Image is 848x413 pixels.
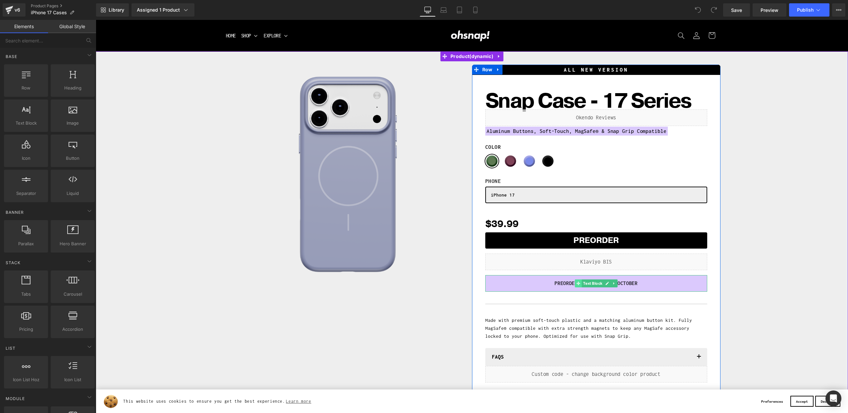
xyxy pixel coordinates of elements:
span: Separator [6,190,46,197]
span: Banner [5,209,25,215]
a: Learn more [189,377,217,385]
summary: Search [578,8,593,23]
button: Redo [707,3,720,17]
p: PREORDER: SHIPS EARLY OCTOBER [395,259,607,268]
a: Expand / Collapse [399,31,408,41]
span: iPhone 17 Cases [31,10,67,15]
span: Icon List Hoz [6,376,46,383]
span: Tabs [6,291,46,298]
span: Library [109,7,124,13]
span: Text Block [486,260,508,267]
button: Preferences [660,376,693,387]
span: Save [731,7,742,14]
span: Heading [53,85,93,91]
button: Accept [695,376,717,387]
a: Home [130,11,140,21]
span: $39.99 [390,196,423,212]
h1: ALL NEW VERSION [376,46,625,53]
a: Product Pages [31,3,96,9]
a: New Library [96,3,129,17]
span: Image [53,120,93,127]
div: v6 [13,6,22,14]
span: Icon List [53,376,93,383]
span: Snap Case - 17 Series [390,75,595,88]
a: Global Style [48,20,96,33]
span: Product [353,31,399,41]
span: Accordion [53,326,93,333]
a: Shop [145,11,163,21]
span: Stack [5,260,21,266]
label: Color [390,124,611,135]
span: Carousel [53,291,93,298]
img: Ohsnap [353,9,397,22]
div: Open Intercom Messenger [825,390,841,406]
button: Decline [719,376,744,387]
a: Explore [168,11,193,21]
label: Phone [390,158,611,166]
a: Tablet [451,3,467,17]
span: Button [53,155,93,162]
a: v6 [3,3,26,17]
a: Desktop [420,3,436,17]
h1: FAQs [396,333,597,341]
span: Icon [6,155,46,162]
button: PREORDER [390,212,611,229]
span: Hero Banner [53,240,93,247]
button: Undo [691,3,705,17]
span: Help [15,5,29,11]
span: Text Block [6,120,46,127]
span: Parallax [6,240,46,247]
a: Laptop [436,3,451,17]
a: Mobile [467,3,483,17]
div: Assigned 1 Product [137,7,189,13]
a: Expand / Collapse [398,45,407,55]
img: Cookie banner [8,374,23,389]
a: Preview [753,3,786,17]
span: Aluminum Buttons, Soft-Touch, MagSafe® & Snap Grip Compatible [390,107,572,116]
a: Expand / Collapse [515,260,522,267]
span: Preview [761,7,778,14]
span: Module [5,395,26,402]
span: Pricing [6,326,46,333]
span: Row [385,45,398,55]
span: This website uses cookies to ensure you get the best experience. [27,377,656,385]
button: More [832,3,845,17]
span: Publish [797,7,814,13]
span: Liquid [53,190,93,197]
div: Made with premium soft-touch plastic and a matching aluminum button kit. Fully MagSafe® compatibl... [390,296,611,320]
span: Base [5,53,18,60]
span: List [5,345,16,351]
button: Publish [789,3,829,17]
span: Row [6,85,46,91]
